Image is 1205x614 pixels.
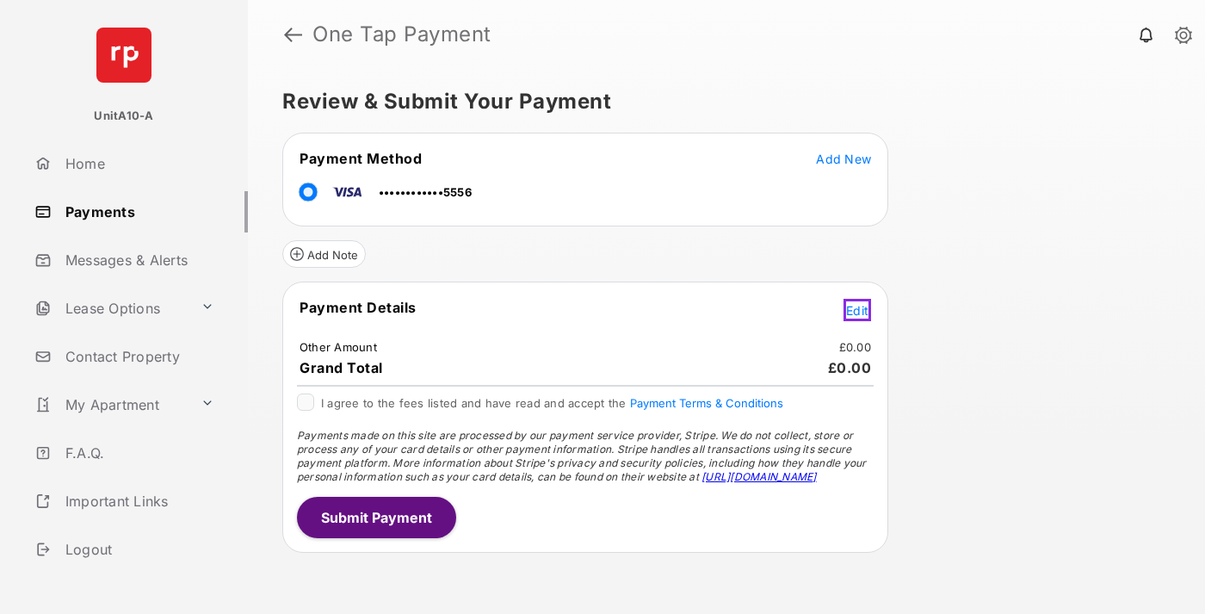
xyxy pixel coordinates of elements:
[297,497,456,538] button: Submit Payment
[843,299,871,321] button: Edit
[816,150,871,167] button: Add New
[282,240,366,268] button: Add Note
[96,28,151,83] img: svg+xml;base64,PHN2ZyB4bWxucz0iaHR0cDovL3d3dy53My5vcmcvMjAwMC9zdmciIHdpZHRoPSI2NCIgaGVpZ2h0PSI2NC...
[630,396,783,410] button: I agree to the fees listed and have read and accept the
[282,91,1157,112] h5: Review & Submit Your Payment
[379,185,472,199] span: ••••••••••••5556
[28,288,194,329] a: Lease Options
[828,359,872,376] span: £0.00
[846,303,868,318] span: Edit
[299,339,378,355] td: Other Amount
[28,239,248,281] a: Messages & Alerts
[838,339,872,355] td: £0.00
[300,299,417,316] span: Payment Details
[28,529,248,570] a: Logout
[28,432,248,474] a: F.A.Q.
[28,143,248,184] a: Home
[701,470,816,483] a: [URL][DOMAIN_NAME]
[300,359,383,376] span: Grand Total
[321,396,783,410] span: I agree to the fees listed and have read and accept the
[816,152,871,166] span: Add New
[28,481,221,522] a: Important Links
[312,24,491,45] strong: One Tap Payment
[94,108,153,125] p: UnitA10-A
[28,384,194,425] a: My Apartment
[28,191,248,233] a: Payments
[300,150,422,167] span: Payment Method
[28,336,248,377] a: Contact Property
[297,429,867,483] span: Payments made on this site are processed by our payment service provider, Stripe. We do not colle...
